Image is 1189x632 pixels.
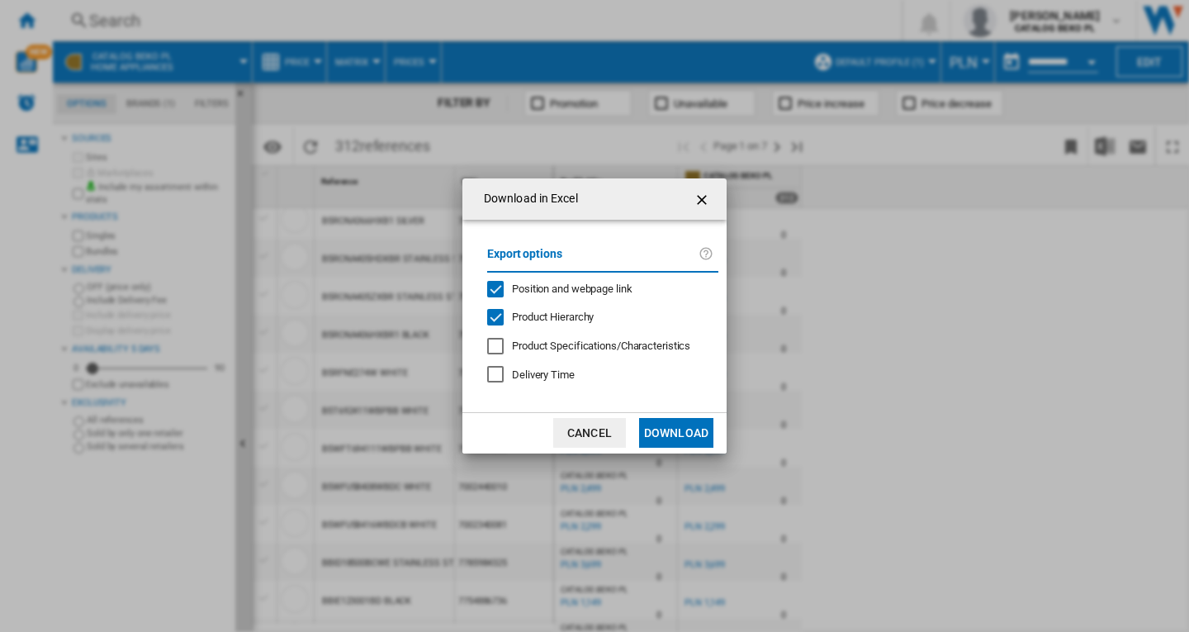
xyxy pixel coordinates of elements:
[512,340,690,352] span: Product Specifications/Characteristics
[639,418,713,448] button: Download
[694,190,713,210] ng-md-icon: getI18NText('BUTTONS.CLOSE_DIALOG')
[512,339,690,354] div: Only applies to Category View
[487,245,699,275] label: Export options
[512,283,632,295] span: Position and webpage link
[476,191,578,207] h4: Download in Excel
[553,418,626,448] button: Cancel
[512,311,594,323] span: Product Hierarchy
[487,367,718,383] md-checkbox: Delivery Time
[487,310,705,326] md-checkbox: Product Hierarchy
[512,368,575,381] span: Delivery Time
[487,281,705,297] md-checkbox: Position and webpage link
[687,183,720,216] button: getI18NText('BUTTONS.CLOSE_DIALOG')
